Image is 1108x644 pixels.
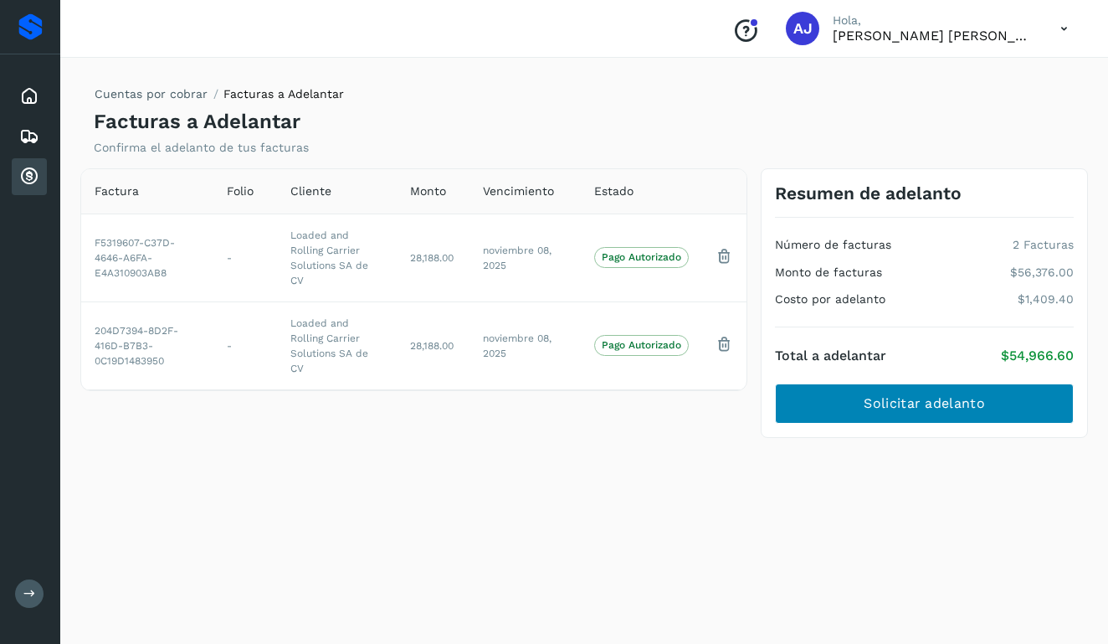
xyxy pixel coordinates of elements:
p: Hola, [833,13,1034,28]
div: Embarques [12,118,47,155]
span: Estado [594,183,634,200]
h4: Costo por adelanto [775,292,885,307]
span: Folio [227,183,254,200]
span: 28,188.00 [410,252,454,264]
span: Factura [95,183,139,200]
span: Cliente [290,183,331,200]
p: 2 Facturas [1013,238,1074,252]
span: noviembre 08, 2025 [483,245,551,271]
div: Cuentas por cobrar [12,158,47,195]
p: Pago Autorizado [602,339,681,351]
td: - [213,301,277,389]
td: Loaded and Rolling Carrier Solutions SA de CV [277,301,398,389]
p: Confirma el adelanto de tus facturas [94,141,309,155]
td: F5319607-C37D-4646-A6FA-E4A310903AB8 [81,214,213,301]
td: Loaded and Rolling Carrier Solutions SA de CV [277,214,398,301]
p: $1,409.40 [1018,292,1074,307]
button: Solicitar adelanto [775,384,1074,424]
div: Inicio [12,78,47,115]
span: Monto [410,183,446,200]
h4: Facturas a Adelantar [94,110,300,134]
span: noviembre 08, 2025 [483,332,551,359]
p: Pago Autorizado [602,251,681,263]
a: Cuentas por cobrar [95,87,208,100]
td: 204D7394-8D2F-416D-B7B3-0C19D1483950 [81,301,213,389]
h4: Total a adelantar [775,348,886,363]
span: Vencimiento [483,183,554,200]
td: - [213,214,277,301]
p: $54,966.60 [1001,348,1074,363]
p: $56,376.00 [1010,265,1074,280]
h4: Monto de facturas [775,265,882,280]
span: Facturas a Adelantar [223,87,344,100]
span: Solicitar adelanto [864,394,984,413]
nav: breadcrumb [94,85,344,110]
h4: Número de facturas [775,238,891,252]
span: 28,188.00 [410,340,454,352]
h3: Resumen de adelanto [775,183,962,204]
p: Alejandro Javier Monraz Sansores [833,28,1034,44]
